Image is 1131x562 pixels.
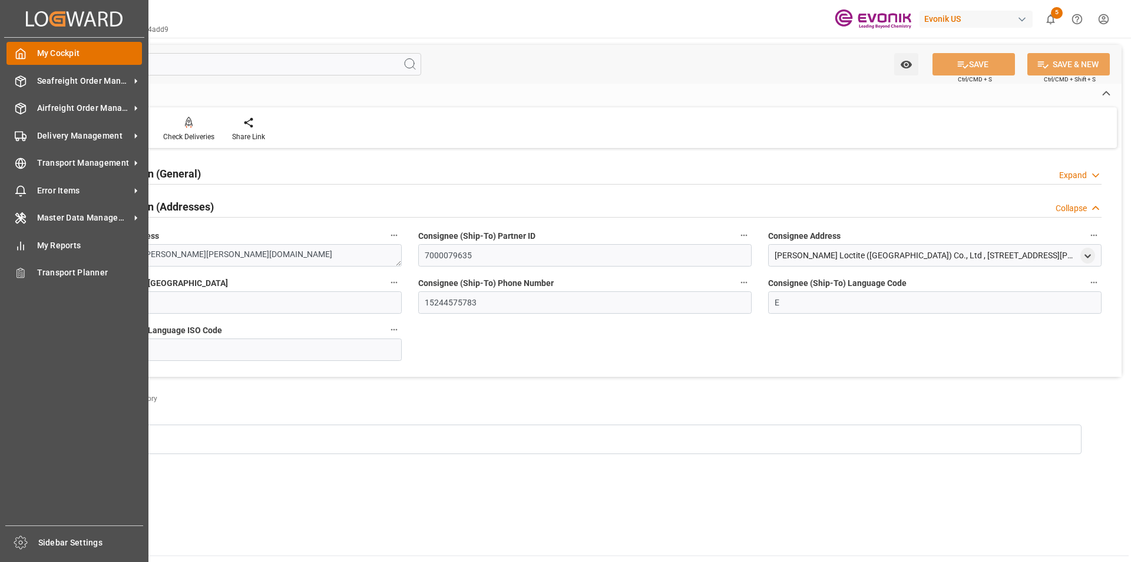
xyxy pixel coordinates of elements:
[37,212,130,224] span: Master Data Management
[835,9,911,29] img: Evonik-brand-mark-Deep-Purple-RGB.jpeg_1700498283.jpeg
[38,537,144,549] span: Sidebar Settings
[386,275,402,290] button: Consignee (Ship-To) [GEOGRAPHIC_DATA]
[775,249,1077,262] div: [PERSON_NAME] Loctite ([GEOGRAPHIC_DATA]) Co., Ltd , [STREET_ADDRESS][PERSON_NAME],;Yantai Econom...
[1037,6,1064,32] button: show 5 new notifications
[1080,248,1095,264] div: open menu
[6,261,142,284] a: Transport Planner
[1086,228,1102,243] button: Consignee Address
[920,8,1037,30] button: Evonik US
[736,275,752,290] button: Consignee (Ship-To) Phone Number
[37,267,143,279] span: Transport Planner
[6,42,142,65] a: My Cockpit
[37,185,130,197] span: Error Items
[37,102,130,114] span: Airfreight Order Management
[736,228,752,243] button: Consignee (Ship-To) Partner ID
[232,132,265,142] div: Share Link
[6,234,142,257] a: My Reports
[418,277,554,290] span: Consignee (Ship-To) Phone Number
[768,230,841,242] span: Consignee Address
[163,132,214,142] div: Check Deliveries
[37,157,130,169] span: Transport Management
[932,53,1015,75] button: SAVE
[37,130,130,142] span: Delivery Management
[37,239,143,252] span: My Reports
[958,75,992,84] span: Ctrl/CMD + S
[386,228,402,243] button: Consignee Mail Address
[37,75,130,87] span: Seafreight Order Management
[920,11,1033,28] div: Evonik US
[386,322,402,337] button: Consignee (Ship-To) Language ISO Code
[1044,75,1096,84] span: Ctrl/CMD + Shift + S
[68,244,402,267] textarea: [EMAIL_ADDRESS][PERSON_NAME][PERSON_NAME][DOMAIN_NAME]
[54,53,421,75] input: Search Fields
[418,230,535,242] span: Consignee (Ship-To) Partner ID
[1064,6,1090,32] button: Help Center
[1086,275,1102,290] button: Consignee (Ship-To) Language Code
[1056,202,1087,215] div: Collapse
[768,277,907,290] span: Consignee (Ship-To) Language Code
[1051,7,1063,19] span: 5
[1059,169,1087,182] div: Expand
[1027,53,1110,75] button: SAVE & NEW
[894,53,918,75] button: open menu
[37,47,143,60] span: My Cockpit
